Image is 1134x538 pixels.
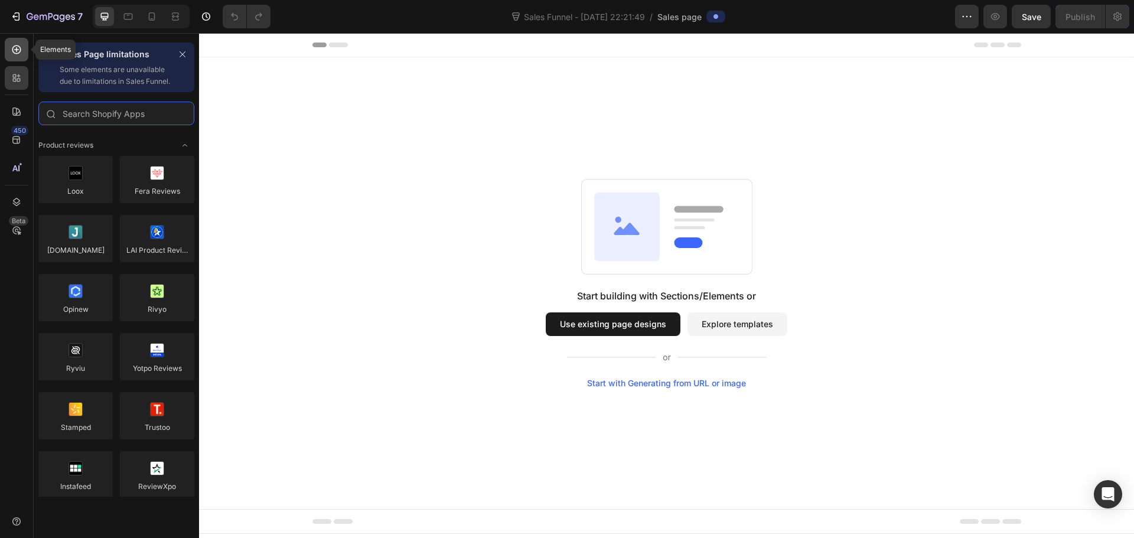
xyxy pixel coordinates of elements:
[11,126,28,135] div: 450
[1022,12,1041,22] span: Save
[60,47,171,61] p: Sales Page limitations
[378,256,557,270] div: Start building with Sections/Elements or
[199,33,1134,538] iframe: Design area
[5,5,88,28] button: 7
[347,279,481,303] button: Use existing page designs
[1055,5,1105,28] button: Publish
[77,9,83,24] p: 7
[223,5,271,28] div: Undo/Redo
[657,11,702,23] span: Sales page
[388,345,547,355] div: Start with Generating from URL or image
[175,136,194,155] span: Toggle open
[1094,480,1122,508] div: Open Intercom Messenger
[38,140,93,151] span: Product reviews
[9,216,28,226] div: Beta
[650,11,653,23] span: /
[38,102,194,125] input: Search Shopify Apps
[1065,11,1095,23] div: Publish
[488,279,588,303] button: Explore templates
[1012,5,1051,28] button: Save
[60,64,171,87] p: Some elements are unavailable due to limitations in Sales Funnel.
[522,11,647,23] span: Sales Funnel - [DATE] 22:21:49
